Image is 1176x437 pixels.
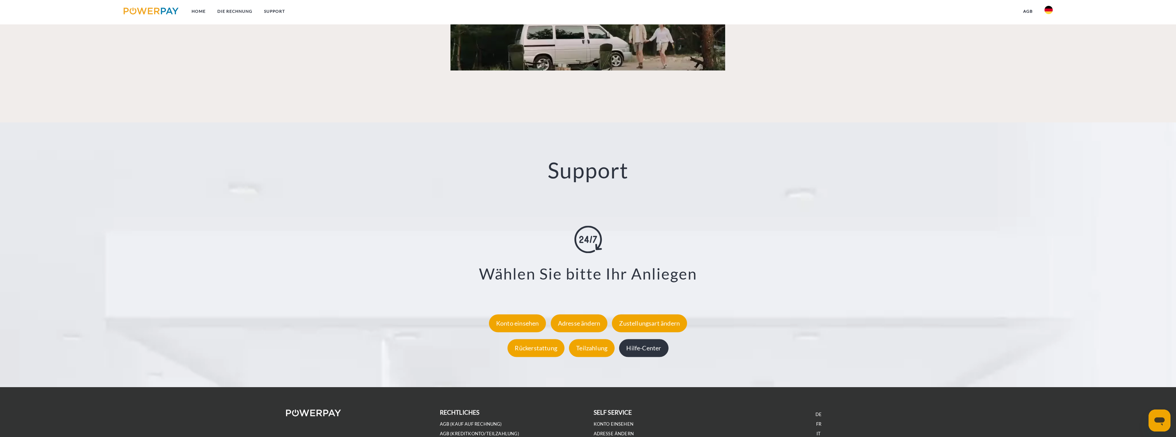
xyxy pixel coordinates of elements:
div: Hilfe-Center [619,339,668,357]
a: Adresse ändern [594,431,634,437]
div: Adresse ändern [551,314,608,332]
a: Zustellungsart ändern [610,319,689,327]
a: Adresse ändern [549,319,609,327]
iframe: Schaltfläche zum Öffnen des Messaging-Fensters [1149,409,1171,431]
a: Home [186,5,212,18]
img: online-shopping.svg [574,226,602,253]
b: self service [594,409,632,416]
a: IT [817,431,821,437]
img: logo-powerpay-white.svg [286,409,341,416]
a: DE [815,412,822,417]
img: logo-powerpay.svg [124,8,179,14]
a: AGB (Kreditkonto/Teilzahlung) [440,431,519,437]
div: Konto einsehen [489,314,546,332]
a: Teilzahlung [567,344,616,352]
img: de [1044,6,1053,14]
a: Rückerstattung [506,344,566,352]
a: Konto einsehen [594,421,634,427]
a: Hilfe-Center [617,344,670,352]
a: DIE RECHNUNG [212,5,258,18]
a: Konto einsehen [487,319,548,327]
a: SUPPORT [258,5,291,18]
a: FR [816,421,821,427]
div: Teilzahlung [569,339,615,357]
div: Zustellungsart ändern [612,314,687,332]
a: agb [1017,5,1039,18]
a: AGB (Kauf auf Rechnung) [440,421,502,427]
b: rechtliches [440,409,480,416]
div: Rückerstattung [507,339,564,357]
h3: Wählen Sie bitte Ihr Anliegen [67,264,1109,284]
h2: Support [59,157,1117,184]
